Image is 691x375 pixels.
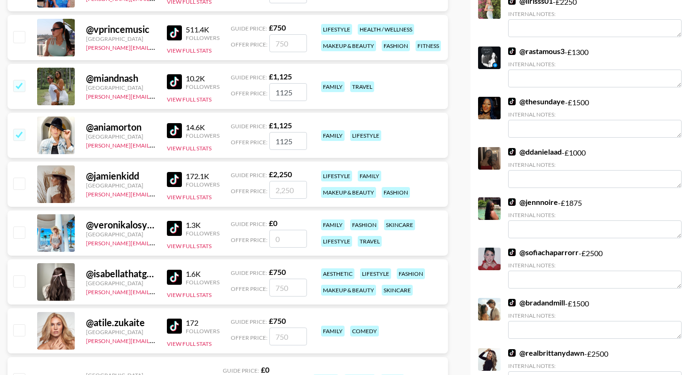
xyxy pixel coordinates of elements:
a: [PERSON_NAME][EMAIL_ADDRESS][DOMAIN_NAME] [86,238,225,247]
span: Guide Price: [231,123,267,130]
div: family [321,219,345,230]
img: TikTok [508,349,516,357]
span: Guide Price: [231,220,267,227]
strong: £ 750 [269,23,286,32]
div: [GEOGRAPHIC_DATA] [86,280,156,287]
div: fashion [382,40,410,51]
div: Internal Notes: [508,262,682,269]
img: TikTok [508,47,516,55]
span: Guide Price: [231,318,267,325]
div: [GEOGRAPHIC_DATA] [86,182,156,189]
input: 0 [269,230,307,248]
img: TikTok [167,270,182,285]
div: [GEOGRAPHIC_DATA] [86,231,156,238]
input: 750 [269,279,307,297]
strong: £ 750 [269,316,286,325]
span: Offer Price: [231,139,267,146]
div: Internal Notes: [508,111,682,118]
div: [GEOGRAPHIC_DATA] [86,328,156,336]
span: Guide Price: [231,172,267,179]
div: - £ 1000 [508,147,682,188]
div: 1.3K [186,220,220,230]
a: @rastamous3 [508,47,565,56]
span: Guide Price: [231,25,267,32]
a: [PERSON_NAME][EMAIL_ADDRESS][DOMAIN_NAME] [86,287,225,296]
div: [GEOGRAPHIC_DATA] [86,84,156,91]
div: lifestyle [350,130,381,141]
img: TikTok [508,98,516,105]
div: 511.4K [186,25,220,34]
a: @thesundaye [508,97,565,106]
button: View Full Stats [167,145,212,152]
span: Guide Price: [231,74,267,81]
button: View Full Stats [167,96,212,103]
div: Internal Notes: [508,161,682,168]
div: @ atile.zukaite [86,317,156,328]
strong: £ 1,125 [269,121,292,130]
span: Offer Price: [231,90,267,97]
div: 14.6K [186,123,220,132]
div: lifestyle [321,24,352,35]
div: Followers [186,230,220,237]
div: travel [358,236,382,247]
img: TikTok [167,172,182,187]
div: makeup & beauty [321,285,376,296]
img: TikTok [508,249,516,256]
input: 1,125 [269,83,307,101]
div: family [321,326,345,336]
div: - £ 1500 [508,97,682,138]
img: TikTok [167,221,182,236]
img: TikTok [167,123,182,138]
a: @sofiachaparrorr [508,248,579,257]
img: TikTok [508,148,516,156]
a: [PERSON_NAME][EMAIL_ADDRESS][DOMAIN_NAME] [86,336,225,344]
div: Internal Notes: [508,312,682,319]
div: skincare [382,285,413,296]
strong: £ 1,125 [269,72,292,81]
div: Followers [186,83,220,90]
input: 750 [269,34,307,52]
img: TikTok [508,198,516,206]
div: family [358,171,381,181]
div: aesthetic [321,268,354,279]
div: [GEOGRAPHIC_DATA] [86,133,156,140]
div: Followers [186,132,220,139]
div: family [321,81,345,92]
div: lifestyle [321,171,352,181]
div: lifestyle [321,236,352,247]
strong: £ 0 [261,365,269,374]
div: fashion [382,187,410,198]
div: health / wellness [358,24,414,35]
span: Guide Price: [231,269,267,276]
a: @jennnoire [508,197,558,207]
div: - £ 2500 [508,248,682,289]
div: 1.6K [186,269,220,279]
input: 1,125 [269,132,307,150]
div: Followers [186,181,220,188]
div: Followers [186,279,220,286]
a: @bradandmill [508,298,565,307]
div: fashion [350,219,378,230]
button: View Full Stats [167,242,212,250]
a: @ddanielaad [508,147,562,156]
span: Offer Price: [231,236,267,243]
a: [PERSON_NAME][EMAIL_ADDRESS][DOMAIN_NAME] [86,140,225,149]
div: Followers [186,328,220,335]
strong: £ 0 [269,219,277,227]
img: TikTok [167,319,182,334]
div: 172.1K [186,172,220,181]
div: fitness [416,40,441,51]
a: [PERSON_NAME][EMAIL_ADDRESS][DOMAIN_NAME] [86,42,225,51]
a: [PERSON_NAME][EMAIL_ADDRESS][DOMAIN_NAME] [86,189,225,198]
div: Internal Notes: [508,362,682,369]
button: View Full Stats [167,340,212,347]
strong: £ 2,250 [269,170,292,179]
span: Offer Price: [231,187,267,195]
div: @ jamienkidd [86,170,156,182]
div: family [321,130,345,141]
div: Internal Notes: [508,61,682,68]
div: - £ 1500 [508,298,682,339]
div: Internal Notes: [508,211,682,219]
div: 10.2K [186,74,220,83]
div: @ veronikalosyuk [86,219,156,231]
